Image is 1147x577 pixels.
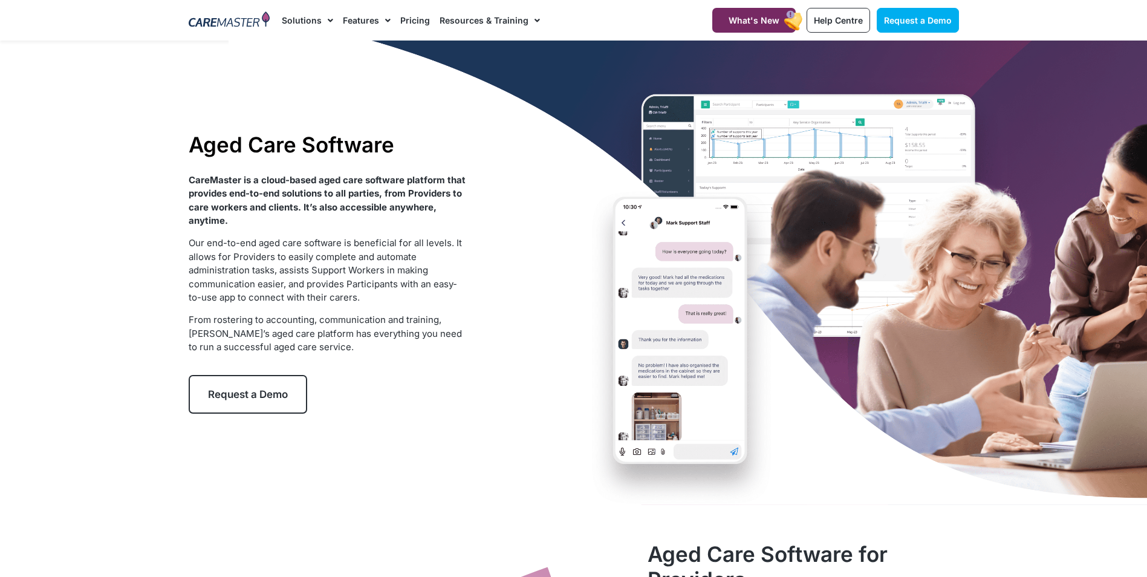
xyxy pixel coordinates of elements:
[189,375,307,414] a: Request a Demo
[807,8,870,33] a: Help Centre
[189,132,466,157] h1: Aged Care Software
[877,8,959,33] a: Request a Demo
[189,174,466,227] strong: CareMaster is a cloud-based aged care software platform that provides end-to-end solutions to all...
[814,15,863,25] span: Help Centre
[208,388,288,400] span: Request a Demo
[884,15,952,25] span: Request a Demo
[189,314,462,353] span: From rostering to accounting, communication and training, [PERSON_NAME]’s aged care platform has ...
[729,15,779,25] span: What's New
[189,237,462,303] span: Our end-to-end aged care software is beneficial for all levels. It allows for Providers to easily...
[189,11,270,30] img: CareMaster Logo
[712,8,796,33] a: What's New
